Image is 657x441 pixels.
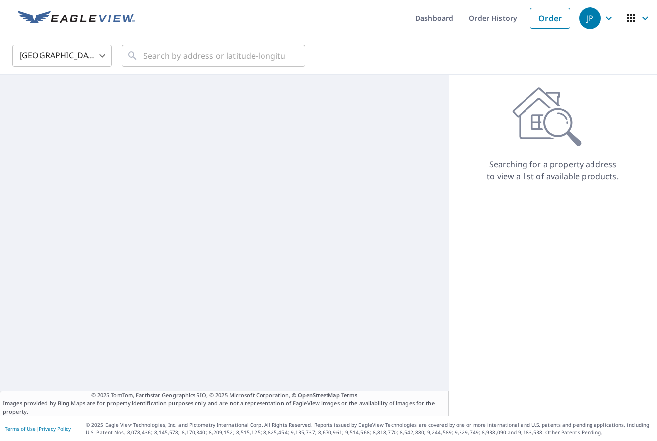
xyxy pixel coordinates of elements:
div: [GEOGRAPHIC_DATA] [12,42,112,70]
img: EV Logo [18,11,135,26]
p: © 2025 Eagle View Technologies, Inc. and Pictometry International Corp. All Rights Reserved. Repo... [86,421,652,436]
a: OpenStreetMap [298,391,339,399]
a: Order [530,8,570,29]
div: JP [579,7,601,29]
input: Search by address or latitude-longitude [143,42,285,70]
a: Privacy Policy [39,425,71,432]
a: Terms of Use [5,425,36,432]
p: | [5,426,71,432]
span: © 2025 TomTom, Earthstar Geographics SIO, © 2025 Microsoft Corporation, © [91,391,358,400]
p: Searching for a property address to view a list of available products. [486,158,619,182]
a: Terms [341,391,358,399]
